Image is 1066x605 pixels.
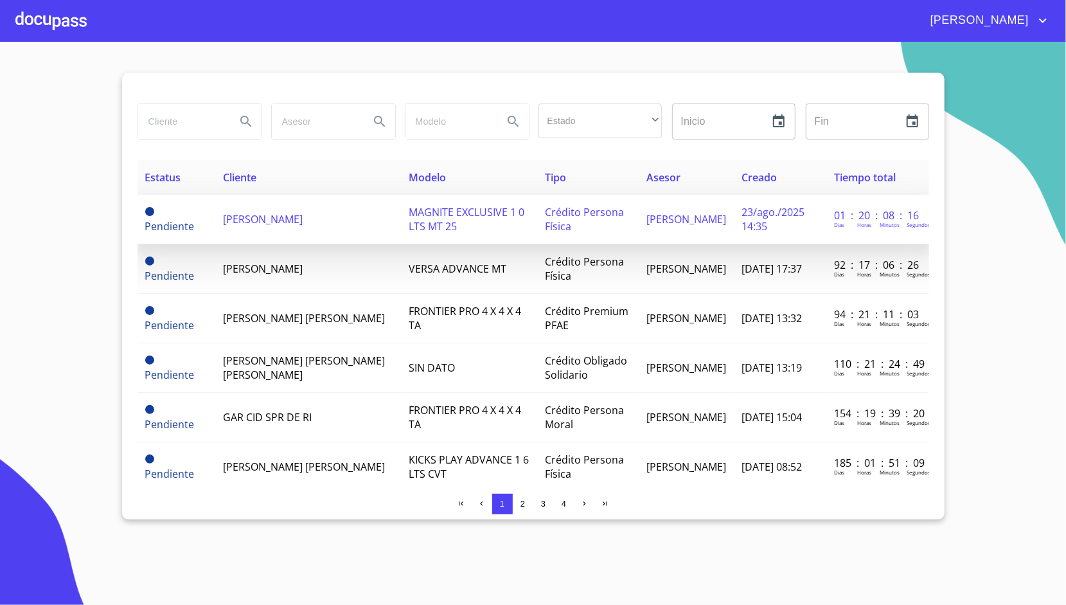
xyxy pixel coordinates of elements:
span: FRONTIER PRO 4 X 4 X 4 TA [409,403,521,431]
span: [PERSON_NAME] [646,311,726,325]
input: search [272,104,359,139]
p: Segundos [907,320,930,327]
p: Horas [857,320,871,327]
span: KICKS PLAY ADVANCE 1 6 LTS CVT [409,453,529,481]
p: Horas [857,221,871,228]
span: Crédito Persona Física [545,453,624,481]
span: Pendiente [145,207,154,216]
p: Minutos [880,370,900,377]
button: account of current user [921,10,1051,31]
p: Segundos [907,271,930,278]
p: Segundos [907,221,930,228]
span: [PERSON_NAME] [PERSON_NAME] [223,460,385,474]
span: Cliente [223,170,256,185]
span: 4 [562,499,566,509]
p: Horas [857,271,871,278]
p: Minutos [880,469,900,476]
span: Pendiente [145,455,154,464]
span: [DATE] 08:52 [742,460,802,474]
span: Pendiente [145,405,154,414]
span: 1 [500,499,504,509]
span: Pendiente [145,257,154,266]
input: search [138,104,226,139]
p: 154 : 19 : 39 : 20 [834,406,921,420]
p: Segundos [907,370,930,377]
span: [PERSON_NAME] [223,262,303,276]
span: Tiempo total [834,170,896,185]
p: Dias [834,469,844,476]
button: 3 [533,494,554,514]
span: [DATE] 13:32 [742,311,802,325]
span: Pendiente [145,318,195,332]
span: [PERSON_NAME] [PERSON_NAME] [PERSON_NAME] [223,354,385,382]
p: 92 : 17 : 06 : 26 [834,258,921,272]
span: Pendiente [145,306,154,315]
p: Dias [834,221,844,228]
span: 23/ago./2025 14:35 [742,205,804,233]
span: Pendiente [145,269,195,283]
span: [PERSON_NAME] [921,10,1035,31]
span: [PERSON_NAME] [646,262,726,276]
button: Search [364,106,395,137]
span: Tipo [545,170,566,185]
p: 94 : 21 : 11 : 03 [834,307,921,321]
span: [PERSON_NAME] [223,212,303,226]
span: [DATE] 17:37 [742,262,802,276]
span: Crédito Persona Física [545,255,624,283]
p: Minutos [880,221,900,228]
span: [PERSON_NAME] [646,410,726,424]
span: Pendiente [145,417,195,431]
button: 2 [513,494,533,514]
span: Crédito Persona Moral [545,403,624,431]
span: [PERSON_NAME] [646,460,726,474]
span: Pendiente [145,219,195,233]
span: Pendiente [145,356,154,365]
button: Search [498,106,529,137]
span: [PERSON_NAME] [646,212,726,226]
p: Dias [834,370,844,377]
div: ​ [538,104,662,138]
span: Crédito Persona Física [545,205,624,233]
button: Search [231,106,262,137]
p: 185 : 01 : 51 : 09 [834,456,921,470]
p: Horas [857,370,871,377]
span: [DATE] 15:04 [742,410,802,424]
span: FRONTIER PRO 4 X 4 X 4 TA [409,304,521,332]
span: Crédito Obligado Solidario [545,354,627,382]
p: Segundos [907,469,930,476]
p: Minutos [880,271,900,278]
span: Pendiente [145,467,195,481]
button: 1 [492,494,513,514]
p: Minutos [880,320,900,327]
p: Dias [834,320,844,327]
span: GAR CID SPR DE RI [223,410,312,424]
span: [PERSON_NAME] [PERSON_NAME] [223,311,385,325]
span: VERSA ADVANCE MT [409,262,506,276]
button: 4 [554,494,574,514]
p: Minutos [880,419,900,426]
p: 01 : 20 : 08 : 16 [834,208,921,222]
p: Segundos [907,419,930,426]
p: Horas [857,419,871,426]
p: Horas [857,469,871,476]
p: Dias [834,419,844,426]
span: 3 [541,499,546,509]
input: search [405,104,493,139]
span: Crédito Premium PFAE [545,304,628,332]
p: Dias [834,271,844,278]
span: Estatus [145,170,181,185]
span: [PERSON_NAME] [646,361,726,375]
span: Creado [742,170,777,185]
span: SIN DATO [409,361,455,375]
span: [DATE] 13:19 [742,361,802,375]
span: 2 [520,499,525,509]
span: Asesor [646,170,680,185]
span: MAGNITE EXCLUSIVE 1 0 LTS MT 25 [409,205,524,233]
span: Modelo [409,170,446,185]
span: Pendiente [145,368,195,382]
p: 110 : 21 : 24 : 49 [834,357,921,371]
